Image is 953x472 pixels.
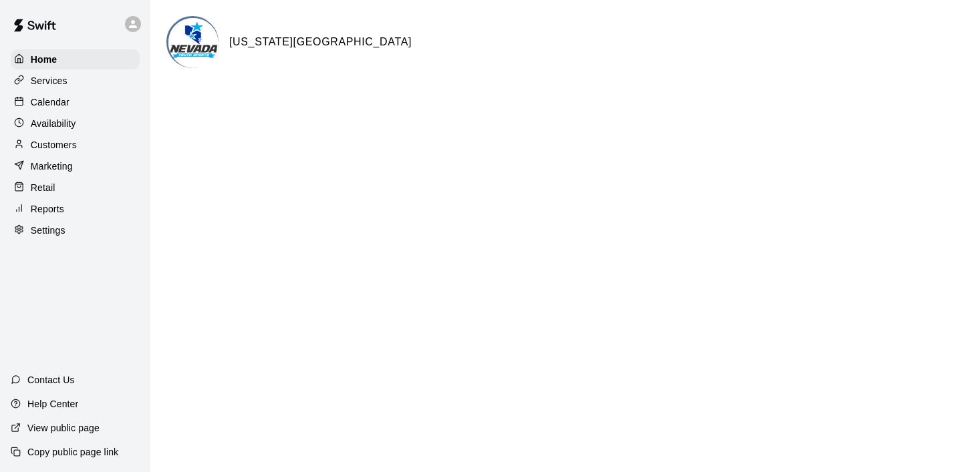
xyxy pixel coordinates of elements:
a: Services [11,71,140,91]
a: Retail [11,178,140,198]
p: View public page [27,421,100,435]
p: Availability [31,117,76,130]
p: Contact Us [27,373,75,387]
p: Help Center [27,397,78,411]
a: Home [11,49,140,69]
p: Retail [31,181,55,194]
p: Calendar [31,95,70,109]
p: Marketing [31,160,73,173]
img: Nevada Youth Sports Center logo [168,18,219,68]
p: Settings [31,224,65,237]
a: Settings [11,220,140,240]
p: Services [31,74,67,87]
p: Reports [31,202,64,216]
a: Customers [11,135,140,155]
p: Copy public page link [27,445,118,459]
h6: [US_STATE][GEOGRAPHIC_DATA] [229,33,412,51]
a: Marketing [11,156,140,176]
a: Calendar [11,92,140,112]
a: Reports [11,199,140,219]
a: Availability [11,113,140,134]
p: Home [31,53,57,66]
p: Customers [31,138,77,152]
